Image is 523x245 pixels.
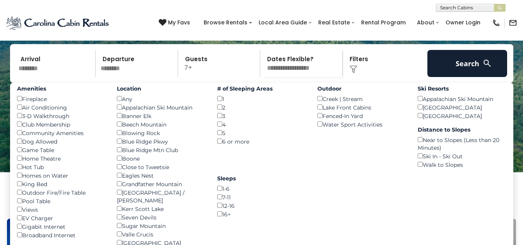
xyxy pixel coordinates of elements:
[427,50,508,77] button: Search
[117,154,206,163] div: Boone
[17,120,106,128] div: Club Membership
[117,188,206,204] div: [GEOGRAPHIC_DATA] / [PERSON_NAME]
[418,126,506,134] label: Distance to Slopes
[117,146,206,154] div: Blue Ridge Mtn Club
[17,146,106,154] div: Game Table
[17,111,106,120] div: 3-D Walkthrough
[482,58,492,68] img: search-regular-white.png
[442,17,484,29] a: Owner Login
[17,128,106,137] div: Community Amenities
[418,160,506,169] div: Walk to Slopes
[217,120,306,128] div: 4
[17,137,106,146] div: Dog Allowed
[413,17,438,29] a: About
[6,15,110,31] img: Blue-2.png
[357,17,410,29] a: Rental Program
[509,19,517,27] img: mail-regular-black.png
[17,94,106,103] div: Fireplace
[17,205,106,214] div: Views
[117,137,206,146] div: Blue Ridge Pkwy
[217,103,306,111] div: 2
[117,213,206,221] div: Seven Devils
[17,85,106,93] label: Amenities
[317,85,406,93] label: Outdoor
[117,230,206,238] div: Valle Crucis
[217,137,306,146] div: 6 or more
[117,128,206,137] div: Blowing Rock
[6,192,517,219] h3: Select Your Destination
[317,111,406,120] div: Fenced-In Yard
[17,103,106,111] div: Air Conditioning
[17,163,106,171] div: Hot Tub
[117,103,206,111] div: Appalachian Ski Mountain
[317,120,406,128] div: Water Sport Activities
[418,111,506,120] div: [GEOGRAPHIC_DATA]
[350,65,357,73] img: filter--v1.png
[180,50,260,77] p: 7+
[17,154,106,163] div: Home Theatre
[418,135,506,152] div: Near to Slopes (Less than 20 Minutes)
[217,85,306,93] label: # of Sleeping Areas
[418,103,506,111] div: [GEOGRAPHIC_DATA]
[117,163,206,171] div: Close to Tweetsie
[117,180,206,188] div: Grandfather Mountain
[418,85,506,93] label: Ski Resorts
[117,171,206,180] div: Eagles Nest
[217,94,306,103] div: 1
[217,201,306,210] div: 12-16
[217,210,306,218] div: 16+
[217,175,306,182] label: Sleeps
[117,204,206,213] div: Kerr Scott Lake
[200,17,251,29] a: Browse Rentals
[217,193,306,201] div: 7-11
[17,222,106,231] div: Gigabit Internet
[17,180,106,188] div: King Bed
[418,152,506,160] div: Ski In - Ski Out
[17,197,106,205] div: Pool Table
[17,214,106,222] div: EV Charger
[217,111,306,120] div: 3
[217,184,306,193] div: 1-6
[418,94,506,103] div: Appalachian Ski Mountain
[117,221,206,230] div: Sugar Mountain
[17,231,106,239] div: Broadband Internet
[117,111,206,120] div: Banner Elk
[492,19,501,27] img: phone-regular-black.png
[255,17,311,29] a: Local Area Guide
[17,188,106,197] div: Outdoor Fire/Fire Table
[317,94,406,103] div: Creek | Stream
[159,19,192,27] a: My Favs
[117,120,206,128] div: Beech Mountain
[117,85,206,93] label: Location
[117,94,206,103] div: Any
[317,103,406,111] div: Lake Front Cabins
[168,19,190,27] span: My Favs
[17,171,106,180] div: Homes on Water
[314,17,354,29] a: Real Estate
[217,128,306,137] div: 5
